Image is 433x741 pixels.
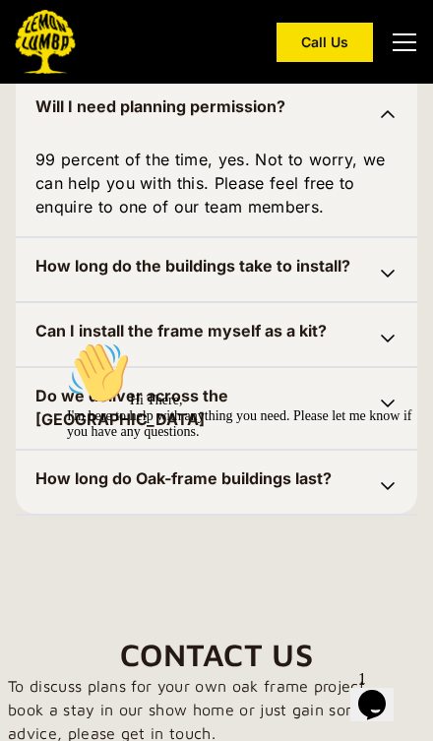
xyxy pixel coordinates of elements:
[120,636,313,673] h2: Contact Us
[350,662,413,721] iframe: chat widget
[378,264,398,283] img: Chevron
[35,386,228,429] strong: Do we deliver across the [GEOGRAPHIC_DATA]
[378,329,398,348] img: Chevron
[35,256,350,276] strong: How long do the buildings take to install?
[301,35,348,49] div: Call Us
[35,468,332,488] strong: How long do Oak-frame buildings last?
[8,8,362,106] div: 👋Hi There,I'm here to help with anything you need. Please let me know if you have any questions.
[8,8,71,71] img: :wave:
[277,23,373,62] a: Call Us
[378,104,398,124] img: Chevron
[8,59,353,105] span: Hi There, I'm here to help with anything you need. Please let me know if you have any questions.
[35,96,285,116] strong: Will I need planning permission?
[35,148,398,218] p: 99 percent of the time, yes. Not to worry, we can help you with this. Please feel free to enquire...
[35,321,327,340] strong: Can I install the frame myself as a kit?
[59,334,413,652] iframe: chat widget
[381,19,420,66] div: menu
